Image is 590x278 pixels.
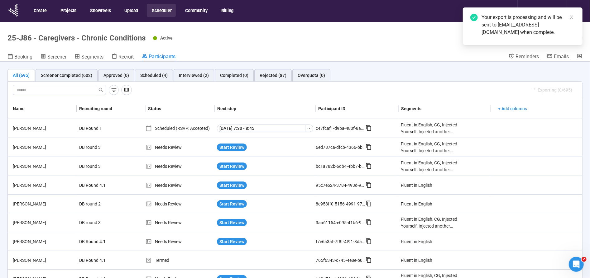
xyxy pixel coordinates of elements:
div: Approved (0) [103,72,129,79]
div: Fluent in English, CG, Injected Yourself, Injected another person [401,216,458,229]
div: DB round 3 [77,160,123,172]
div: Needs Review [146,238,214,245]
button: ellipsis [306,125,313,132]
div: 765f6343-c745-4e8e-b04f-3abdae3c5617 [316,257,366,264]
div: [PERSON_NAME] [10,238,77,245]
span: + Add columns [498,105,527,112]
div: DB round 2 [77,198,123,210]
button: Start Review [217,144,247,151]
span: ellipsis [307,126,312,131]
button: search [96,85,106,95]
div: Rejected (87) [260,72,286,79]
span: Start Review [219,238,244,245]
span: Participants [149,54,175,59]
span: 2 [582,257,587,262]
span: close [569,15,574,19]
div: DB Round 1 [77,122,123,134]
div: DB round 3 [77,141,123,153]
span: search [98,87,103,92]
button: Scheduler [147,4,176,17]
th: Status [146,99,215,119]
span: Start Review [219,200,244,207]
div: 6ed787ca-dfcb-4366-bb98-69de7a31b1c3 [316,144,366,151]
div: DB Round 4.1 [77,236,123,247]
a: Screener [41,53,66,61]
div: Fluent in English, CG, Injected Yourself, Injected another person [401,121,458,135]
span: Emails [554,54,569,59]
div: 3aa61154-e095-41b6-996b-ad32ba2616db [316,219,366,226]
div: [PERSON_NAME] [10,163,77,170]
span: Start Review [219,163,244,170]
button: Showreels [85,4,115,17]
button: Create [29,4,51,17]
div: Your export is processing and will be sent to [EMAIL_ADDRESS][DOMAIN_NAME] when complete. [482,14,575,36]
button: Start Review [217,163,247,170]
div: Needs Review [146,163,214,170]
a: Segments [74,53,103,61]
button: Billing [216,4,238,17]
button: Start Review [217,219,247,226]
span: check-circle [470,14,478,21]
div: 95c7e624-3784-493d-90c7-97e72dae9bc5 [316,182,366,189]
div: Fluent in English, CG, Injected Yourself, Injected another person, Injected an animal [401,140,458,154]
div: Fluent in English, CG, Injected Yourself, Injected another person, Injected an animal [401,159,458,173]
span: Booking [14,54,32,60]
span: Exporting (0/695) [538,87,572,93]
button: Projects [55,4,81,17]
a: Recruit [112,53,134,61]
div: Scheduled (4) [140,72,168,79]
span: Active [160,35,173,40]
div: Fluent in English [401,200,432,207]
div: Needs Review [146,219,214,226]
button: + Add columns [493,104,532,114]
th: Recruiting round [77,99,146,119]
button: Community [180,4,212,17]
span: Segments [81,54,103,60]
div: Opinions Link [524,5,559,17]
a: Booking [7,53,32,61]
button: Start Review [217,238,247,245]
div: DB Round 4.1 [77,254,123,266]
button: Start Review [217,181,247,189]
div: Interviewed (2) [179,72,209,79]
span: [DATE] 7:30 - 8:45 [219,125,254,132]
div: Needs Review [146,200,214,207]
th: Next step [215,99,316,119]
span: Start Review [219,219,244,226]
a: Participants [142,53,175,61]
div: Fluent in English [401,257,432,264]
div: [PERSON_NAME] [10,257,77,264]
div: Completed (0) [220,72,248,79]
h1: 25-J86 - Caregivers - Chronic Conditions [7,34,146,42]
div: Fluent in English [401,238,432,245]
div: Overquota (0) [298,72,325,79]
div: Needs Review [146,144,214,151]
div: [PERSON_NAME] [10,200,77,207]
th: Segments [399,99,491,119]
span: Screener [47,54,66,60]
div: Scheduled (RSVP: Accepted) [146,125,214,132]
div: Needs Review [146,182,214,189]
span: Recruit [118,54,134,60]
button: Upload [119,4,142,17]
div: f7e6a3af-7f8f-4f91-8daa-450c85a254c6 [316,238,366,245]
div: c47fcaf1-d9ba-480f-8a7f-da302adcd73b [316,125,366,132]
iframe: Intercom live chat [569,257,584,272]
div: [PERSON_NAME] [10,182,77,189]
a: Reminders [509,53,539,61]
div: [PERSON_NAME] [10,125,77,132]
button: Start Review [217,200,247,208]
span: Reminders [516,54,539,59]
div: All (695) [13,72,30,79]
th: Participant ID [316,99,399,119]
div: DB Round 4.1 [77,179,123,191]
span: loading [530,88,535,92]
a: Emails [547,53,569,61]
span: Start Review [219,182,244,189]
div: Fluent in English [401,182,432,189]
th: Name [8,99,77,119]
button: [DATE] 7:30 - 8:45 [217,125,306,132]
span: Start Review [219,144,244,151]
div: DB round 3 [77,217,123,229]
div: bc1a782b-6db4-4bb7-bb2b-d974d712a031 [316,163,366,170]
